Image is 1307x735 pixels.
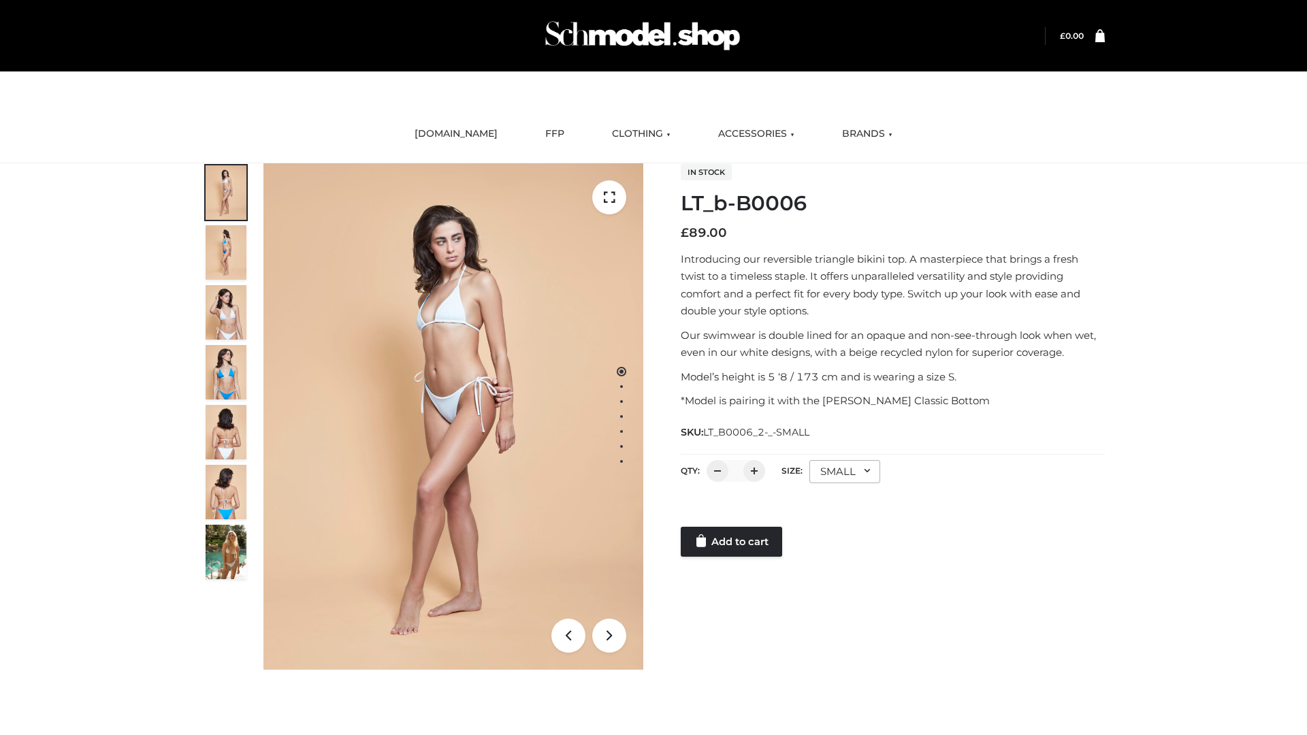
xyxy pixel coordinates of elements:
[681,164,732,180] span: In stock
[681,225,727,240] bdi: 89.00
[206,345,246,399] img: ArielClassicBikiniTop_CloudNine_AzureSky_OW114ECO_4-scaled.jpg
[206,405,246,459] img: ArielClassicBikiniTop_CloudNine_AzureSky_OW114ECO_7-scaled.jpg
[681,368,1105,386] p: Model’s height is 5 ‘8 / 173 cm and is wearing a size S.
[602,119,681,149] a: CLOTHING
[681,527,782,557] a: Add to cart
[206,165,246,220] img: ArielClassicBikiniTop_CloudNine_AzureSky_OW114ECO_1-scaled.jpg
[1060,31,1084,41] bdi: 0.00
[681,424,811,440] span: SKU:
[681,191,1105,216] h1: LT_b-B0006
[540,9,745,63] img: Schmodel Admin 964
[206,525,246,579] img: Arieltop_CloudNine_AzureSky2.jpg
[681,465,700,476] label: QTY:
[681,392,1105,410] p: *Model is pairing it with the [PERSON_NAME] Classic Bottom
[832,119,903,149] a: BRANDS
[206,285,246,340] img: ArielClassicBikiniTop_CloudNine_AzureSky_OW114ECO_3-scaled.jpg
[535,119,575,149] a: FFP
[206,225,246,280] img: ArielClassicBikiniTop_CloudNine_AzureSky_OW114ECO_2-scaled.jpg
[681,225,689,240] span: £
[781,465,803,476] label: Size:
[206,465,246,519] img: ArielClassicBikiniTop_CloudNine_AzureSky_OW114ECO_8-scaled.jpg
[809,460,880,483] div: SMALL
[681,250,1105,320] p: Introducing our reversible triangle bikini top. A masterpiece that brings a fresh twist to a time...
[404,119,508,149] a: [DOMAIN_NAME]
[708,119,805,149] a: ACCESSORIES
[1060,31,1084,41] a: £0.00
[1060,31,1065,41] span: £
[681,327,1105,361] p: Our swimwear is double lined for an opaque and non-see-through look when wet, even in our white d...
[703,426,809,438] span: LT_B0006_2-_-SMALL
[263,163,643,670] img: ArielClassicBikiniTop_CloudNine_AzureSky_OW114ECO_1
